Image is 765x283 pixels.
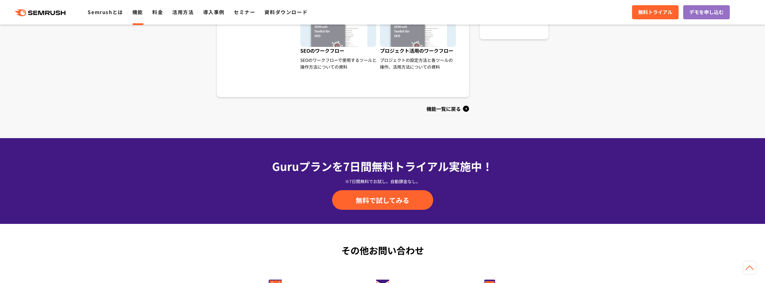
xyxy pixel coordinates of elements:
[638,8,672,16] span: 無料トライアル
[229,4,295,81] div: 関連コンテンツ
[264,8,308,16] a: 資料ダウンロード
[132,8,143,16] a: 機能
[300,47,377,57] span: SEOのワークフロー
[356,195,409,205] span: 無料で試してみる
[372,158,493,174] span: 無料トライアル実施中！
[332,190,433,210] a: 無料で試してみる
[378,4,458,81] a: プロジェクト活用のワークフロー プロジェクトの設定方法と各ツールの操作、活用方法についての資料
[152,8,163,16] a: 料金
[299,4,379,70] a: SEOのワークフロー SEOのワークフローで使用するツールと操作方法についての資料
[234,8,255,16] a: セミナー
[203,8,225,16] a: 導入事例
[222,158,543,174] div: Guruプランを7日間
[300,57,377,70] div: SEOのワークフローで使用するツールと操作方法についての資料
[380,57,457,70] div: プロジェクトの設定方法と各ツールの操作、活用方法についての資料
[222,178,543,184] div: ※7日間無料でお試し。自動課金なし。
[689,8,724,16] span: デモを申し込む
[380,47,457,57] span: プロジェクト活用のワークフロー
[88,8,123,16] a: Semrushとは
[683,5,730,19] a: デモを申し込む
[172,8,194,16] a: 活用方法
[222,243,543,257] div: その他お問い合わせ
[632,5,679,19] a: 無料トライアル
[217,104,469,114] a: 機能一覧に戻る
